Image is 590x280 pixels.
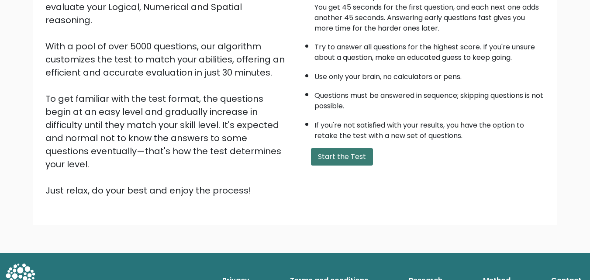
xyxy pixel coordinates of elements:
button: Start the Test [311,148,373,166]
li: Use only your brain, no calculators or pens. [314,67,545,82]
li: If you're not satisfied with your results, you have the option to retake the test with a new set ... [314,116,545,141]
li: Try to answer all questions for the highest score. If you're unsure about a question, make an edu... [314,38,545,63]
li: Questions must be answered in sequence; skipping questions is not possible. [314,86,545,111]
